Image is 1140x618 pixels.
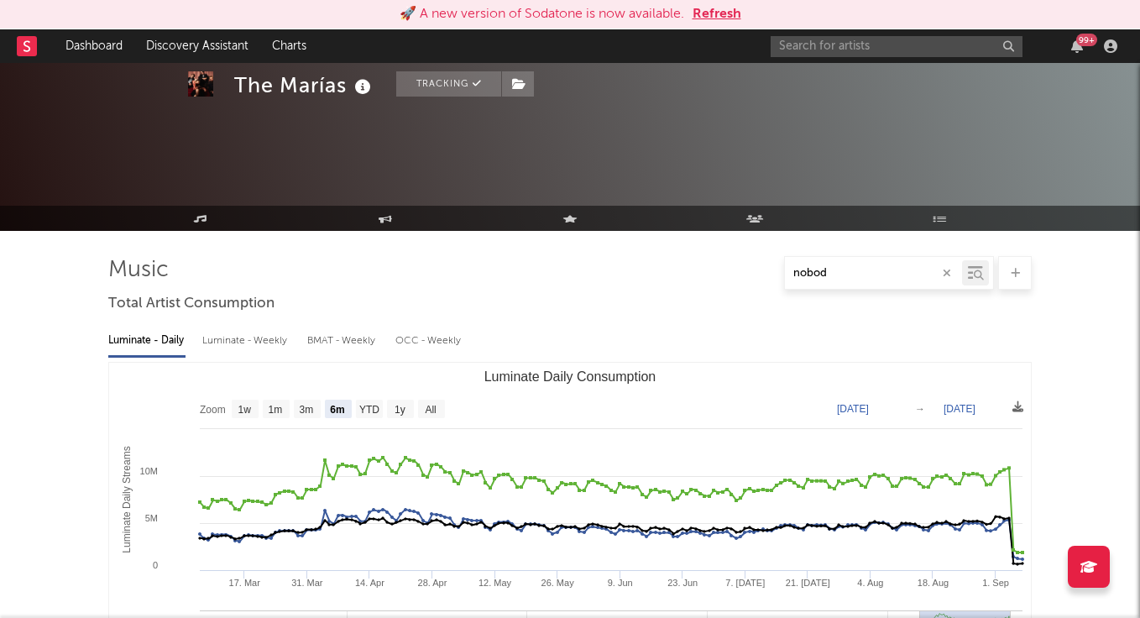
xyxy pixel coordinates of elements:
[300,404,314,416] text: 3m
[238,404,252,416] text: 1w
[140,466,158,476] text: 10M
[121,446,133,553] text: Luminate Daily Streams
[153,560,158,570] text: 0
[982,578,1009,588] text: 1. Sep
[200,404,226,416] text: Zoom
[134,29,260,63] a: Discovery Assistant
[108,294,275,314] span: Total Artist Consumption
[785,267,962,280] input: Search by song name or URL
[857,578,883,588] text: 4. Aug
[484,369,656,384] text: Luminate Daily Consumption
[418,578,447,588] text: 28. Apr
[145,513,158,523] text: 5M
[359,404,379,416] text: YTD
[786,578,830,588] text: 21. [DATE]
[478,578,512,588] text: 12. May
[355,578,384,588] text: 14. Apr
[395,327,463,355] div: OCC - Weekly
[395,404,405,416] text: 1y
[771,36,1022,57] input: Search for artists
[541,578,575,588] text: 26. May
[944,403,975,415] text: [DATE]
[229,578,261,588] text: 17. Mar
[234,71,375,99] div: The Marías
[918,578,949,588] text: 18. Aug
[396,71,501,97] button: Tracking
[837,403,869,415] text: [DATE]
[1071,39,1083,53] button: 99+
[608,578,633,588] text: 9. Jun
[1076,34,1097,46] div: 99 +
[425,404,436,416] text: All
[725,578,765,588] text: 7. [DATE]
[667,578,698,588] text: 23. Jun
[202,327,290,355] div: Luminate - Weekly
[269,404,283,416] text: 1m
[291,578,323,588] text: 31. Mar
[108,327,186,355] div: Luminate - Daily
[693,4,741,24] button: Refresh
[54,29,134,63] a: Dashboard
[307,327,379,355] div: BMAT - Weekly
[915,403,925,415] text: →
[260,29,318,63] a: Charts
[400,4,684,24] div: 🚀 A new version of Sodatone is now available.
[330,404,344,416] text: 6m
